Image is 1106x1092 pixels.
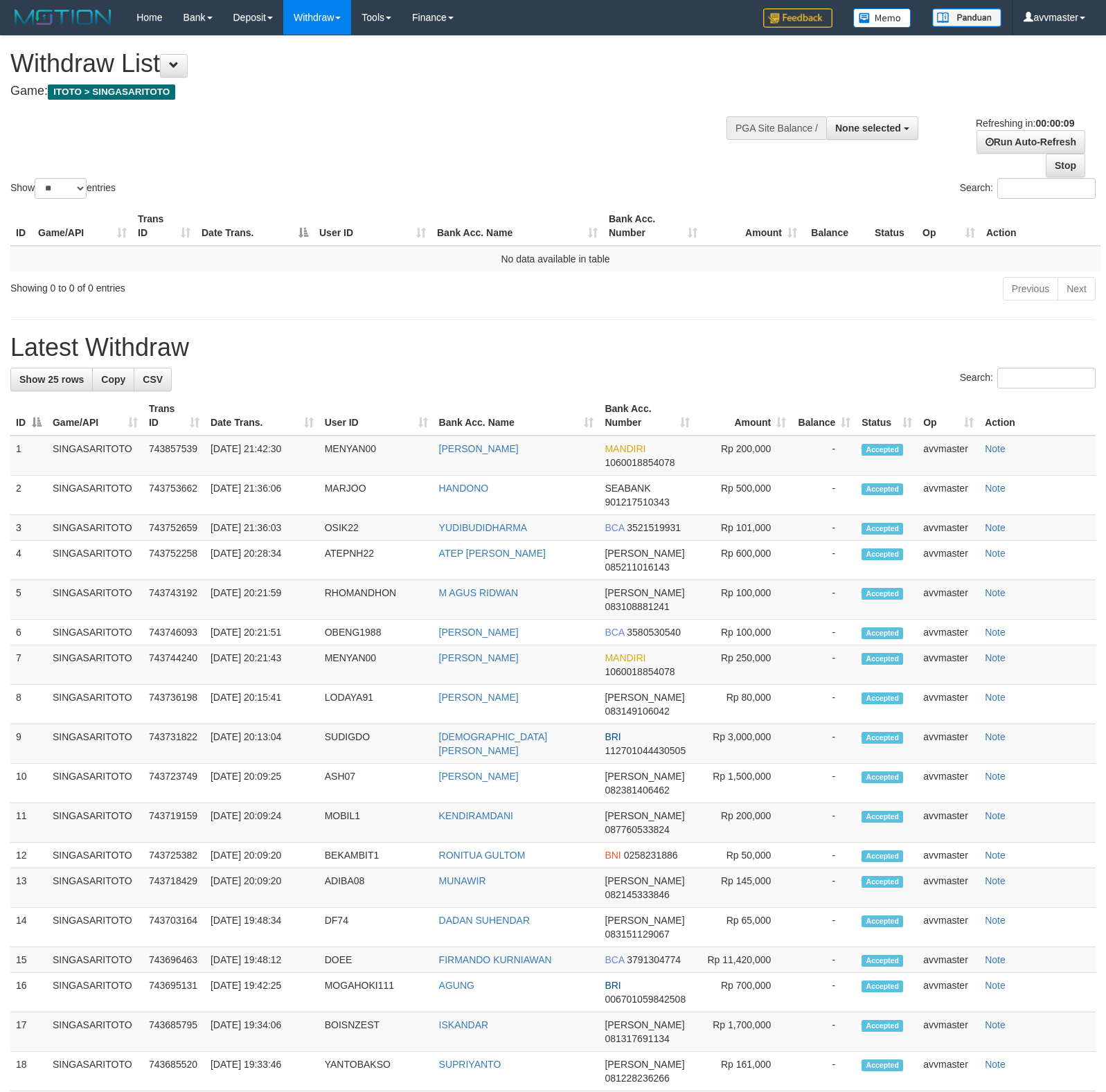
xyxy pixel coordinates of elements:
td: SINGASARITOTO [47,645,143,685]
td: SINGASARITOTO [47,476,143,515]
td: [DATE] 20:09:20 [205,843,319,868]
td: RHOMANDHON [319,580,434,620]
span: Accepted [862,653,903,665]
td: SINGASARITOTO [47,908,143,947]
td: SINGASARITOTO [47,1052,143,1091]
a: Note [985,483,1006,494]
td: - [792,947,856,973]
span: Copy 1060018854078 to clipboard [605,666,675,677]
td: 743731822 [143,724,205,764]
h1: Withdraw List [10,50,724,78]
span: Copy 006701059842508 to clipboard [605,994,686,1005]
td: Rp 1,700,000 [695,1012,792,1052]
th: Game/API: activate to sort column ascending [47,396,143,436]
span: [PERSON_NAME] [605,771,684,782]
span: Copy 083108881241 to clipboard [605,601,669,612]
input: Search: [997,368,1096,388]
td: SINGASARITOTO [47,685,143,724]
td: Rp 250,000 [695,645,792,685]
td: avvmaster [918,973,979,1012]
a: Note [985,850,1006,861]
a: SUPRIYANTO [439,1059,501,1070]
td: avvmaster [918,645,979,685]
a: Note [985,692,1006,703]
span: Accepted [862,548,903,560]
a: CSV [134,368,172,391]
td: 16 [10,973,47,1012]
td: MOBIL1 [319,803,434,843]
td: MARJOO [319,476,434,515]
td: SINGASARITOTO [47,724,143,764]
span: Accepted [862,588,903,600]
td: avvmaster [918,436,979,476]
td: [DATE] 19:34:06 [205,1012,319,1052]
a: Note [985,875,1006,886]
a: Note [985,548,1006,559]
td: 2 [10,476,47,515]
span: Accepted [862,692,903,704]
td: - [792,620,856,645]
td: - [792,1012,856,1052]
td: Rp 65,000 [695,908,792,947]
h1: Latest Withdraw [10,334,1096,361]
td: SINGASARITOTO [47,580,143,620]
td: Rp 145,000 [695,868,792,908]
span: Copy 082145333846 to clipboard [605,889,669,900]
td: Rp 100,000 [695,620,792,645]
td: DF74 [319,908,434,947]
img: panduan.png [932,8,1001,27]
td: SINGASARITOTO [47,973,143,1012]
td: Rp 100,000 [695,580,792,620]
td: SINGASARITOTO [47,541,143,580]
td: 743719159 [143,803,205,843]
select: Showentries [35,178,87,199]
td: LODAYA91 [319,685,434,724]
span: Copy 3521519931 to clipboard [627,522,681,533]
td: [DATE] 19:42:25 [205,973,319,1012]
div: Showing 0 to 0 of 0 entries [10,276,450,295]
a: Note [985,443,1006,454]
span: [PERSON_NAME] [605,1059,684,1070]
td: 743744240 [143,645,205,685]
td: 12 [10,843,47,868]
th: ID: activate to sort column descending [10,396,47,436]
span: Copy 081228236266 to clipboard [605,1073,669,1084]
span: [PERSON_NAME] [605,915,684,926]
td: 743743192 [143,580,205,620]
a: Stop [1046,154,1085,177]
th: User ID: activate to sort column ascending [314,206,431,246]
a: Note [985,771,1006,782]
td: No data available in table [10,246,1100,271]
td: [DATE] 21:42:30 [205,436,319,476]
td: 11 [10,803,47,843]
td: avvmaster [918,947,979,973]
span: BNI [605,850,621,861]
span: [PERSON_NAME] [605,692,684,703]
a: YUDIBUDIDHARMA [439,522,528,533]
td: 10 [10,764,47,803]
td: - [792,843,856,868]
td: avvmaster [918,803,979,843]
a: Next [1058,277,1096,301]
a: Show 25 rows [10,368,93,391]
span: Accepted [862,915,903,927]
td: avvmaster [918,724,979,764]
span: Copy 3791304774 to clipboard [627,954,681,965]
td: 743725382 [143,843,205,868]
td: SINGASARITOTO [47,947,143,973]
td: - [792,1052,856,1091]
td: 743685795 [143,1012,205,1052]
a: Note [985,731,1006,742]
td: SINGASARITOTO [47,515,143,541]
label: Search: [960,178,1096,199]
td: SINGASARITOTO [47,436,143,476]
td: BOISNZEST [319,1012,434,1052]
span: Accepted [862,771,903,783]
span: BRI [605,731,621,742]
td: [DATE] 19:48:12 [205,947,319,973]
td: - [792,515,856,541]
th: Date Trans.: activate to sort column descending [196,206,314,246]
td: avvmaster [918,515,979,541]
span: Copy 3580530540 to clipboard [627,627,681,638]
td: YANTOBAKSO [319,1052,434,1091]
